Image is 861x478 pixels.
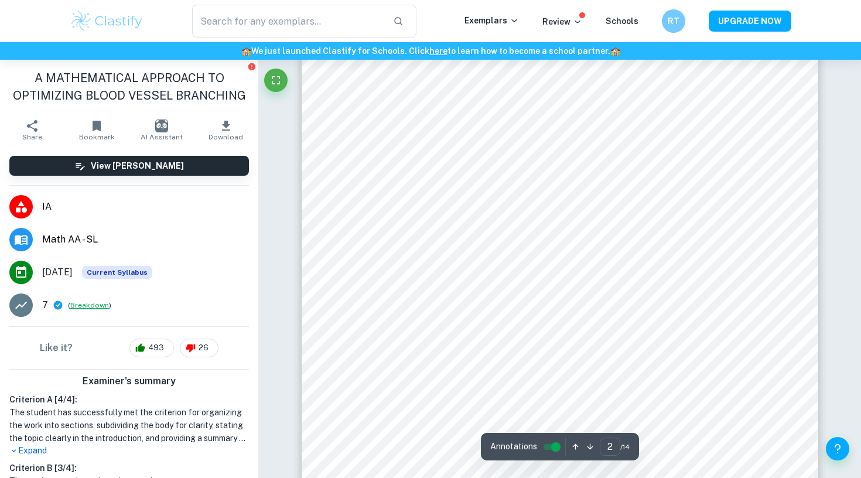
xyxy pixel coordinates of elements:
span: ( ) [68,300,111,311]
img: AI Assistant [155,119,168,132]
button: Bookmark [64,114,129,146]
span: Current Syllabus [82,266,152,279]
span: 26 [192,342,215,354]
p: Review [542,15,582,28]
a: here [429,46,447,56]
h1: A MATHEMATICAL APPROACH TO OPTIMIZING BLOOD VESSEL BRANCHING [9,69,249,104]
button: RT [662,9,685,33]
span: / 14 [620,442,630,452]
h6: We just launched Clastify for Schools. Click to learn how to become a school partner. [2,45,859,57]
button: AI Assistant [129,114,194,146]
h6: RT [667,15,681,28]
button: Report issue [247,62,256,71]
p: 7 [42,298,48,312]
button: Breakdown [70,300,109,310]
span: IA [42,200,249,214]
h6: Criterion B [ 3 / 4 ]: [9,462,249,474]
h1: The student has successfully met the criterion for organizing the work into sections, subdividing... [9,406,249,445]
img: Clastify logo [70,9,144,33]
span: 493 [142,342,170,354]
span: Annotations [490,441,537,453]
div: 26 [180,339,218,357]
div: This exemplar is based on the current syllabus. Feel free to refer to it for inspiration/ideas wh... [82,266,152,279]
span: AI Assistant [141,133,183,141]
h6: View [PERSON_NAME] [91,159,184,172]
span: 🏫 [610,46,620,56]
span: [DATE] [42,265,73,279]
span: Bookmark [79,133,115,141]
button: Download [194,114,258,146]
span: Math AA - SL [42,233,249,247]
span: 🏫 [241,46,251,56]
h6: Examiner's summary [5,374,254,388]
input: Search for any exemplars... [192,5,384,37]
h6: Like it? [40,341,73,355]
button: Help and Feedback [826,437,849,460]
button: UPGRADE NOW [709,11,791,32]
span: Download [209,133,243,141]
p: Exemplars [464,14,519,27]
span: Share [22,133,42,141]
button: Fullscreen [264,69,288,92]
button: View [PERSON_NAME] [9,156,249,176]
p: Expand [9,445,249,457]
a: Schools [606,16,638,26]
h6: Criterion A [ 4 / 4 ]: [9,393,249,406]
div: 493 [129,339,174,357]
